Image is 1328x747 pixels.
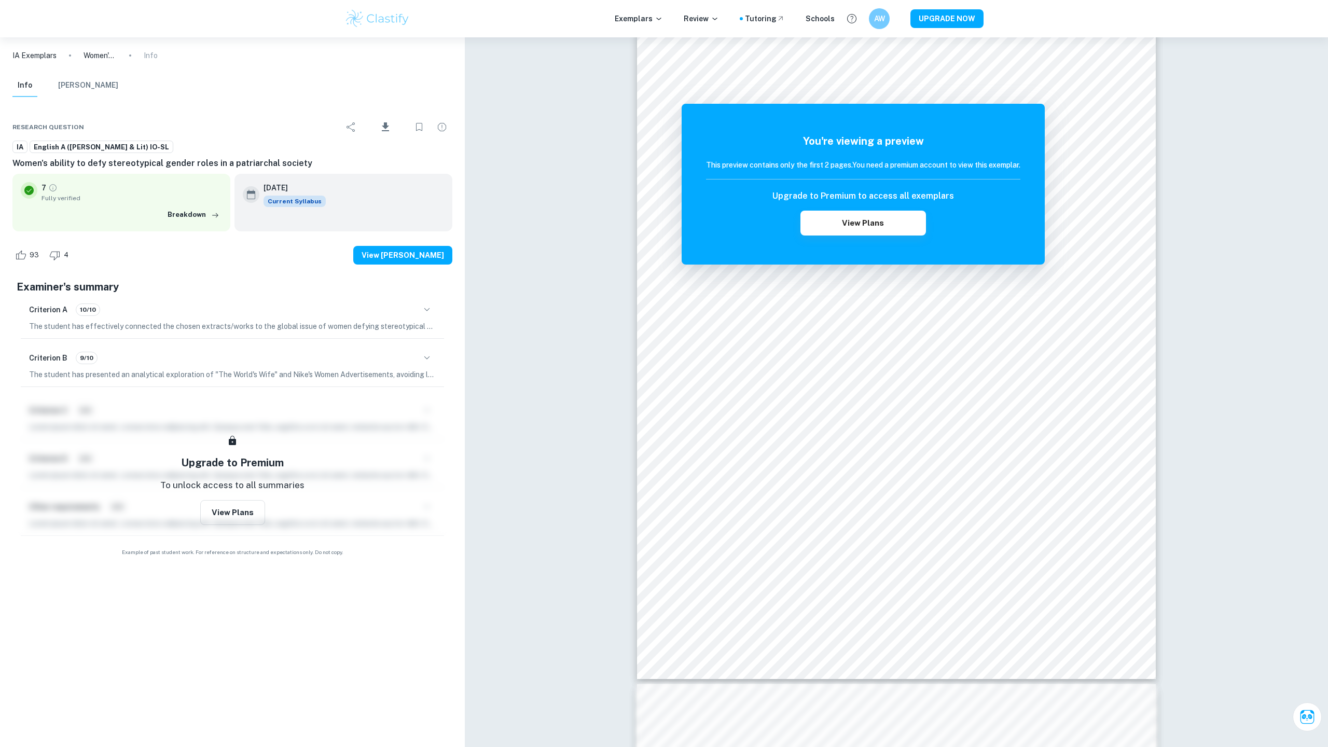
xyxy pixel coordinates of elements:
h6: Upgrade to Premium to access all exemplars [772,190,954,202]
p: The student has presented an analytical exploration of "The World's Wife" and Nike's Women Advert... [29,369,436,380]
div: Download [364,114,407,141]
a: IA Exemplars [12,50,57,61]
span: 4 [58,250,74,260]
h6: [DATE] [264,182,317,193]
a: Schools [806,13,835,24]
button: Help and Feedback [843,10,861,27]
button: View Plans [800,211,926,236]
div: Bookmark [409,117,430,137]
h6: Criterion A [29,304,67,315]
button: [PERSON_NAME] [58,74,118,97]
span: 9/10 [76,353,97,363]
button: View Plans [200,500,265,525]
p: To unlock access to all summaries [160,479,305,492]
img: Clastify logo [344,8,410,29]
span: Fully verified [41,193,222,203]
span: Current Syllabus [264,196,326,207]
p: Women's ability to defy stereotypical gender roles in a patriarchal society [84,50,117,61]
h6: This preview contains only the first 2 pages. You need a premium account to view this exemplar. [706,159,1020,171]
button: Ask Clai [1293,702,1322,731]
div: This exemplar is based on the current syllabus. Feel free to refer to it for inspiration/ideas wh... [264,196,326,207]
span: English A ([PERSON_NAME] & Lit) IO-SL [30,142,173,153]
a: Tutoring [745,13,785,24]
button: UPGRADE NOW [910,9,984,28]
div: Report issue [432,117,452,137]
a: IA [12,141,27,154]
span: 93 [24,250,45,260]
button: AW [869,8,890,29]
p: Review [684,13,719,24]
p: Exemplars [615,13,663,24]
h6: AW [874,13,886,24]
button: View [PERSON_NAME] [353,246,452,265]
h5: Upgrade to Premium [181,455,284,471]
span: IA [13,142,27,153]
h5: You're viewing a preview [706,133,1020,149]
span: Research question [12,122,84,132]
span: 10/10 [76,305,100,314]
h6: Criterion B [29,352,67,364]
div: Dislike [47,247,74,264]
p: The student has effectively connected the chosen extracts/works to the global issue of women defy... [29,321,436,332]
button: Info [12,74,37,97]
a: English A ([PERSON_NAME] & Lit) IO-SL [30,141,173,154]
div: Like [12,247,45,264]
div: Share [341,117,362,137]
p: Info [144,50,158,61]
button: Breakdown [165,207,222,223]
h5: Examiner's summary [17,279,448,295]
h6: Women's ability to defy stereotypical gender roles in a patriarchal society [12,157,452,170]
span: Example of past student work. For reference on structure and expectations only. Do not copy. [12,548,452,556]
a: Grade fully verified [48,183,58,192]
p: 7 [41,182,46,193]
